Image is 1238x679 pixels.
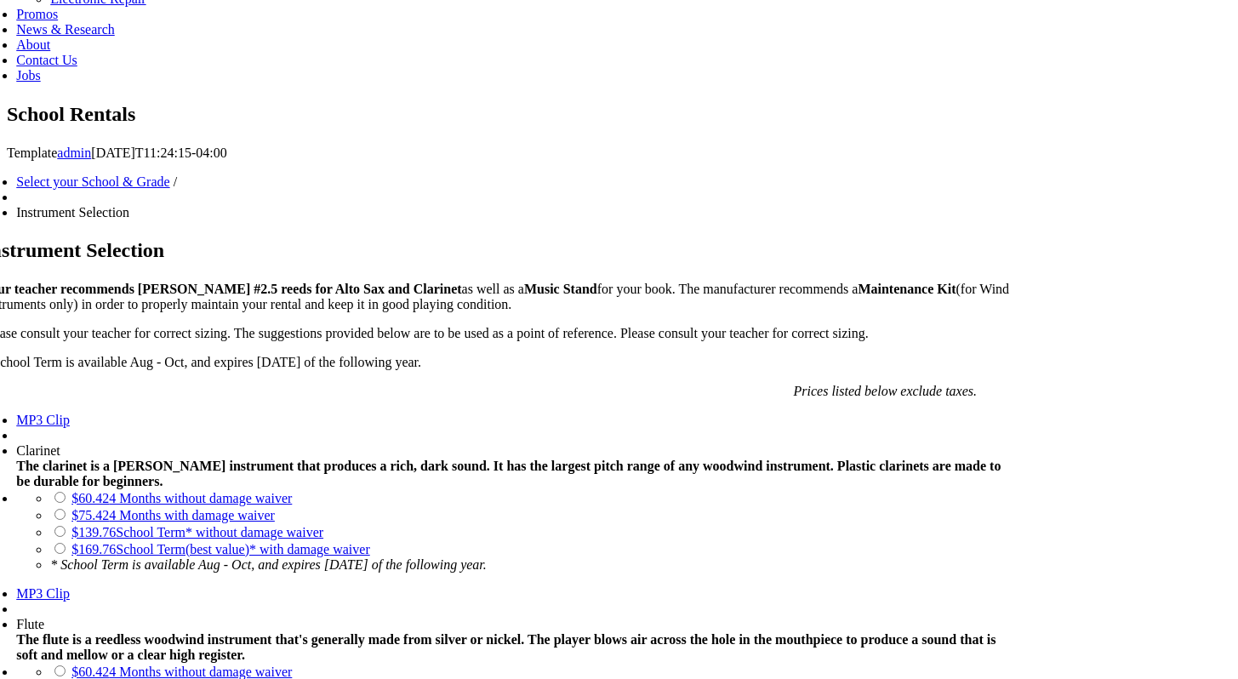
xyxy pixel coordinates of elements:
[16,37,50,52] a: About
[16,68,40,83] a: Jobs
[794,384,977,398] em: Prices listed below exclude taxes.
[16,443,1018,459] div: Clarinet
[16,586,70,601] a: MP3 Clip
[71,542,370,556] a: $169.76School Term(best value)* with damage waiver
[7,145,57,160] span: Template
[71,508,275,522] a: $75.424 Months with damage waiver
[71,665,109,679] span: $60.42
[524,282,597,296] strong: Music Stand
[91,145,226,160] span: [DATE]T11:24:15-04:00
[71,491,292,505] a: $60.424 Months without damage waiver
[16,632,996,662] strong: The flute is a reedless woodwind instrument that's generally made from silver or nickel. The play...
[16,413,70,427] a: MP3 Clip
[71,665,292,679] a: $60.424 Months without damage waiver
[7,100,1231,129] h1: School Rentals
[71,491,109,505] span: $60.42
[16,205,1018,220] li: Instrument Selection
[71,525,116,539] span: $139.76
[16,53,77,67] a: Contact Us
[71,525,323,539] a: $139.76School Term* without damage waiver
[7,100,1231,129] section: Page Title Bar
[16,459,1001,488] strong: The clarinet is a [PERSON_NAME] instrument that produces a rich, dark sound. It has the largest p...
[16,174,169,189] a: Select your School & Grade
[57,145,91,160] a: admin
[71,508,109,522] span: $75.42
[16,22,115,37] a: News & Research
[174,174,177,189] span: /
[16,7,58,21] a: Promos
[16,617,1018,632] div: Flute
[50,557,487,572] em: * School Term is available Aug - Oct, and expires [DATE] of the following year.
[858,282,956,296] strong: Maintenance Kit
[71,542,116,556] span: $169.76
